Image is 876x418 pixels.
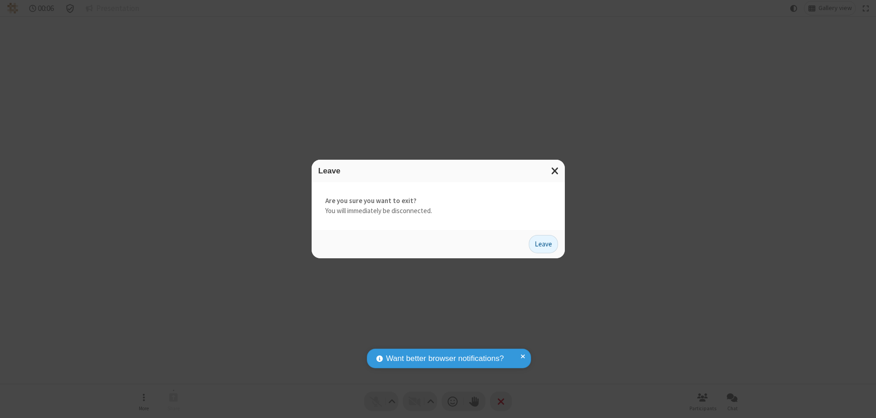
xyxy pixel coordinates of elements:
h3: Leave [318,167,558,175]
strong: Are you sure you want to exit? [325,196,551,206]
button: Leave [529,235,558,253]
div: You will immediately be disconnected. [312,182,565,230]
button: Close modal [546,160,565,182]
span: Want better browser notifications? [386,353,504,365]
